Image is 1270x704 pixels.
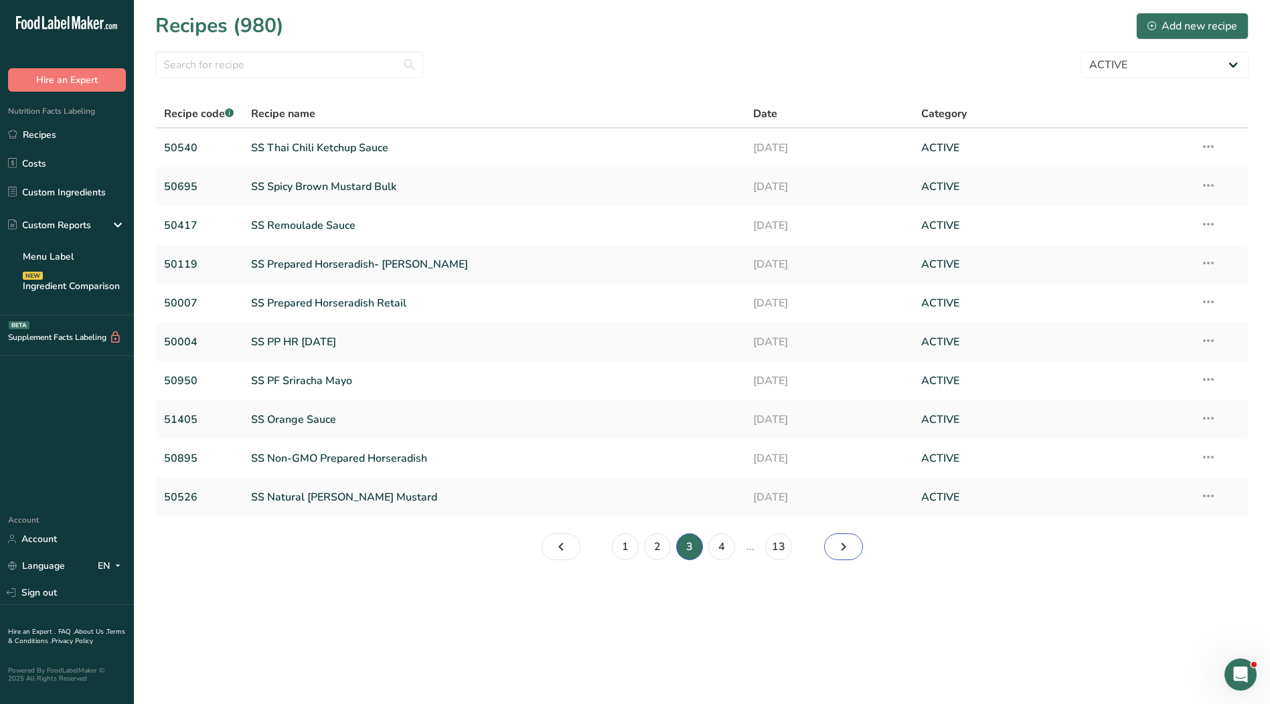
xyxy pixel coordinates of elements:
[921,367,1184,395] a: ACTIVE
[8,218,91,232] div: Custom Reports
[8,554,65,578] a: Language
[753,483,904,511] a: [DATE]
[753,328,904,356] a: [DATE]
[753,444,904,472] a: [DATE]
[708,533,735,560] a: Page 4.
[921,173,1184,201] a: ACTIVE
[251,289,738,317] a: SS Prepared Horseradish Retail
[164,134,235,162] a: 50540
[542,533,580,560] a: Page 2.
[251,211,738,240] a: SS Remoulade Sauce
[251,134,738,162] a: SS Thai Chili Ketchup Sauce
[753,173,904,201] a: [DATE]
[753,106,777,122] span: Date
[251,406,738,434] a: SS Orange Sauce
[921,250,1184,278] a: ACTIVE
[753,289,904,317] a: [DATE]
[23,272,43,280] div: NEW
[164,289,235,317] a: 50007
[164,106,234,121] span: Recipe code
[765,533,792,560] a: Page 13.
[74,627,106,636] a: About Us .
[1147,18,1237,34] div: Add new recipe
[164,211,235,240] a: 50417
[164,328,235,356] a: 50004
[8,627,125,646] a: Terms & Conditions .
[612,533,639,560] a: Page 1.
[1136,13,1249,39] button: Add new recipe
[753,406,904,434] a: [DATE]
[921,211,1184,240] a: ACTIVE
[824,533,863,560] a: Page 4.
[251,367,738,395] a: SS PF Sriracha Mayo
[251,328,738,356] a: SS PP HR [DATE]
[58,627,74,636] a: FAQ .
[753,134,904,162] a: [DATE]
[251,250,738,278] a: SS Prepared Horseradish- [PERSON_NAME]
[164,173,235,201] a: 50695
[1224,658,1257,691] iframe: Intercom live chat
[98,558,126,574] div: EN
[921,106,967,122] span: Category
[753,211,904,240] a: [DATE]
[52,636,93,646] a: Privacy Policy
[155,11,284,41] h1: Recipes (980)
[8,68,126,92] button: Hire an Expert
[8,627,56,636] a: Hire an Expert .
[921,444,1184,472] a: ACTIVE
[9,321,29,329] div: BETA
[921,328,1184,356] a: ACTIVE
[753,250,904,278] a: [DATE]
[164,406,235,434] a: 51405
[155,52,423,78] input: Search for recipe
[921,134,1184,162] a: ACTIVE
[251,483,738,511] a: SS Natural [PERSON_NAME] Mustard
[644,533,671,560] a: Page 2.
[164,444,235,472] a: 50895
[164,250,235,278] a: 50119
[753,367,904,395] a: [DATE]
[921,406,1184,434] a: ACTIVE
[164,367,235,395] a: 50950
[921,289,1184,317] a: ACTIVE
[921,483,1184,511] a: ACTIVE
[251,173,738,201] a: SS Spicy Brown Mustard Bulk
[164,483,235,511] a: 50526
[251,444,738,472] a: SS Non-GMO Prepared Horseradish
[8,667,126,683] div: Powered By FoodLabelMaker © 2025 All Rights Reserved
[251,106,315,122] span: Recipe name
